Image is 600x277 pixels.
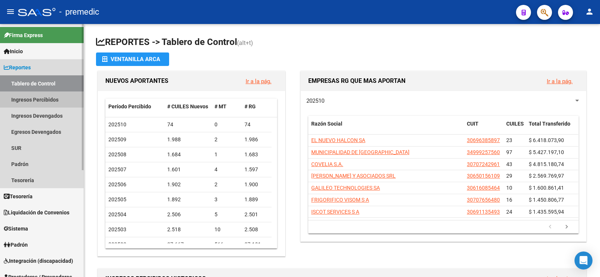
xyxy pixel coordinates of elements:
[237,39,253,46] span: (alt+t)
[506,121,524,127] span: CUILES
[529,197,564,203] span: $ 1.450.806,77
[214,210,238,219] div: 5
[214,135,238,144] div: 2
[108,136,126,142] span: 202509
[4,47,23,55] span: Inicio
[547,78,573,85] a: Ir a la pág.
[244,210,268,219] div: 2.501
[6,7,15,16] mat-icon: menu
[506,173,512,179] span: 29
[108,166,126,172] span: 202507
[529,121,570,127] span: Total Transferido
[529,185,564,191] span: $ 1.600.861,41
[167,135,209,144] div: 1.988
[506,185,512,191] span: 10
[311,137,365,143] span: EL NUEVO HALCON SA
[244,195,268,204] div: 1.889
[4,241,28,249] span: Padrón
[167,195,209,204] div: 1.892
[467,137,500,143] span: 30696385897
[214,180,238,189] div: 2
[529,149,564,155] span: $ 5.427.197,10
[108,121,126,127] span: 202510
[467,185,500,191] span: 30616085464
[214,195,238,204] div: 3
[506,161,512,167] span: 43
[246,78,271,85] a: Ir a la pág.
[311,149,409,155] span: MUNICIPALIDAD DE [GEOGRAPHIC_DATA]
[526,116,578,141] datatable-header-cell: Total Transferido
[214,120,238,129] div: 0
[559,223,574,231] a: go to next page
[529,209,564,215] span: $ 1.435.595,94
[214,165,238,174] div: 4
[506,197,512,203] span: 16
[108,211,126,217] span: 202504
[311,185,380,191] span: GALILEO TECHNOLOGIES SA
[167,150,209,159] div: 1.684
[467,121,478,127] span: CUIT
[464,116,503,141] datatable-header-cell: CUIT
[102,52,163,66] div: Ventanilla ARCA
[4,225,28,233] span: Sistema
[529,173,564,179] span: $ 2.569.769,97
[240,74,277,88] button: Ir a la pág.
[574,252,592,270] div: Open Intercom Messenger
[306,97,324,104] span: 202510
[529,137,564,143] span: $ 6.418.073,90
[211,99,241,115] datatable-header-cell: # MT
[506,209,512,215] span: 24
[308,77,405,84] span: EMPRESAS RG QUE MAS APORTAN
[529,161,564,167] span: $ 4.815.180,74
[214,103,226,109] span: # MT
[244,135,268,144] div: 1.986
[308,116,464,141] datatable-header-cell: Razón Social
[4,208,69,217] span: Liquidación de Convenios
[506,137,512,143] span: 23
[543,223,557,231] a: go to previous page
[467,161,500,167] span: 30707242961
[214,150,238,159] div: 1
[467,149,500,155] span: 34999257560
[167,225,209,234] div: 2.518
[167,120,209,129] div: 74
[96,52,169,66] button: Ventanilla ARCA
[167,103,208,109] span: # CUILES Nuevos
[108,151,126,157] span: 202508
[244,240,268,249] div: 37.101
[467,197,500,203] span: 30707656480
[164,99,212,115] datatable-header-cell: # CUILES Nuevos
[4,31,43,39] span: Firma Express
[108,226,126,232] span: 202503
[167,210,209,219] div: 2.506
[105,99,164,115] datatable-header-cell: Período Percibido
[167,240,209,249] div: 37.667
[108,196,126,202] span: 202505
[244,120,268,129] div: 74
[541,74,579,88] button: Ir a la pág.
[167,180,209,189] div: 1.902
[4,192,33,201] span: Tesorería
[214,225,238,234] div: 10
[503,116,526,141] datatable-header-cell: CUILES
[244,225,268,234] div: 2.508
[311,209,359,215] span: ISCOT SERVICES S A
[105,77,168,84] span: NUEVOS APORTANTES
[214,240,238,249] div: 566
[244,180,268,189] div: 1.900
[311,173,396,179] span: [PERSON_NAME] Y ASOCIADOS SRL
[585,7,594,16] mat-icon: person
[467,173,500,179] span: 30650156109
[167,165,209,174] div: 1.601
[244,165,268,174] div: 1.597
[59,4,99,20] span: - premedic
[244,103,256,109] span: # RG
[108,181,126,187] span: 202506
[311,197,369,203] span: FRIGORIFICO VISOM S A
[241,99,271,115] datatable-header-cell: # RG
[108,241,126,247] span: 202502
[4,257,73,265] span: Integración (discapacidad)
[108,103,151,109] span: Período Percibido
[506,149,512,155] span: 97
[311,161,343,167] span: COVELIA S.A.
